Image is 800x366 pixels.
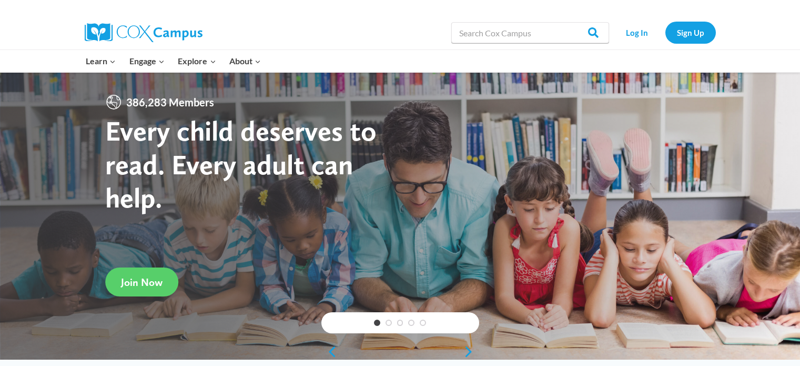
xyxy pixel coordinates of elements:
nav: Primary Navigation [79,50,268,72]
a: Log In [614,22,660,43]
a: Sign Up [665,22,716,43]
a: 4 [408,320,414,326]
a: previous [321,345,337,358]
a: 2 [386,320,392,326]
span: Learn [86,54,116,68]
a: next [463,345,479,358]
img: Cox Campus [85,23,202,42]
div: content slider buttons [321,341,479,362]
input: Search Cox Campus [451,22,609,43]
a: 3 [397,320,403,326]
a: Join Now [105,268,178,296]
span: Explore [178,54,216,68]
a: 5 [420,320,426,326]
a: 1 [374,320,380,326]
nav: Secondary Navigation [614,22,716,43]
span: Join Now [121,276,163,289]
strong: Every child deserves to read. Every adult can help. [105,114,377,214]
span: 386,283 Members [122,94,218,111]
span: Engage [129,54,165,68]
span: About [229,54,261,68]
